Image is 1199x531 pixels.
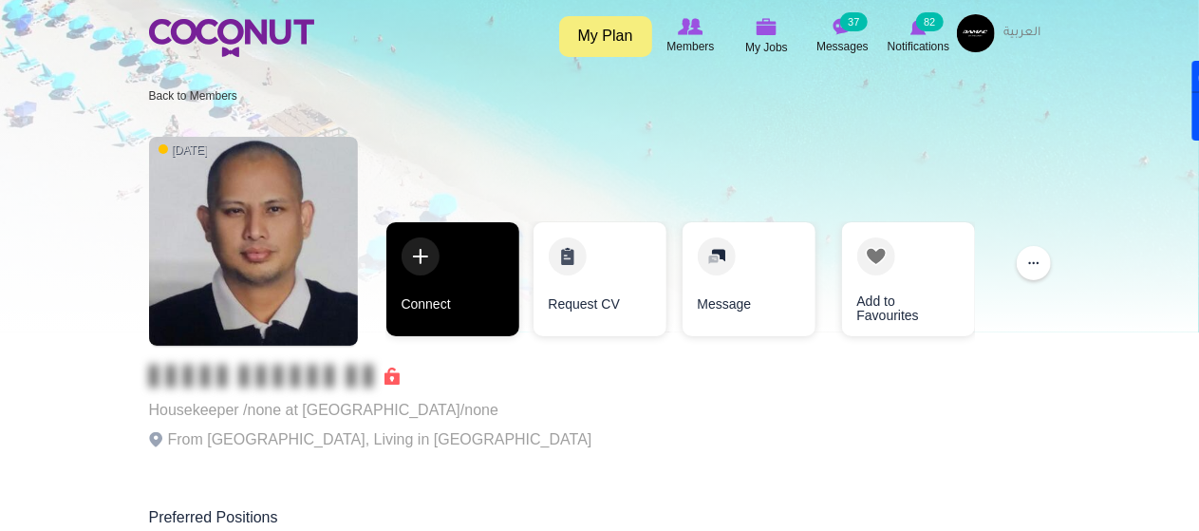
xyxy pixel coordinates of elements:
[881,14,957,58] a: Notifications Notifications 82
[1017,246,1051,280] button: ...
[995,14,1051,52] a: العربية
[534,222,666,346] div: 2 / 4
[805,14,881,58] a: Messages Messages 37
[816,37,869,56] span: Messages
[386,222,519,336] a: Connect
[828,222,961,346] div: 4 / 4
[534,222,666,336] a: Request CV
[916,12,943,31] small: 82
[386,222,519,346] div: 1 / 4
[149,19,314,57] img: Home
[745,38,788,57] span: My Jobs
[683,222,815,336] a: Message
[559,16,652,57] a: My Plan
[729,14,805,59] a: My Jobs My Jobs
[840,12,867,31] small: 37
[834,18,852,35] img: Messages
[678,18,703,35] img: Browse Members
[757,18,777,35] img: My Jobs
[681,222,814,346] div: 3 / 4
[910,18,927,35] img: Notifications
[149,89,237,103] a: Back to Members
[149,367,400,386] span: Connect to Unlock the Profile
[653,14,729,58] a: Browse Members Members
[149,397,592,424] p: Housekeeper /none at [GEOGRAPHIC_DATA]/none
[666,37,714,56] span: Members
[159,142,208,159] span: [DATE]
[149,427,592,453] p: From [GEOGRAPHIC_DATA], Living in [GEOGRAPHIC_DATA]
[842,222,975,336] a: Add to Favourites
[888,37,949,56] span: Notifications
